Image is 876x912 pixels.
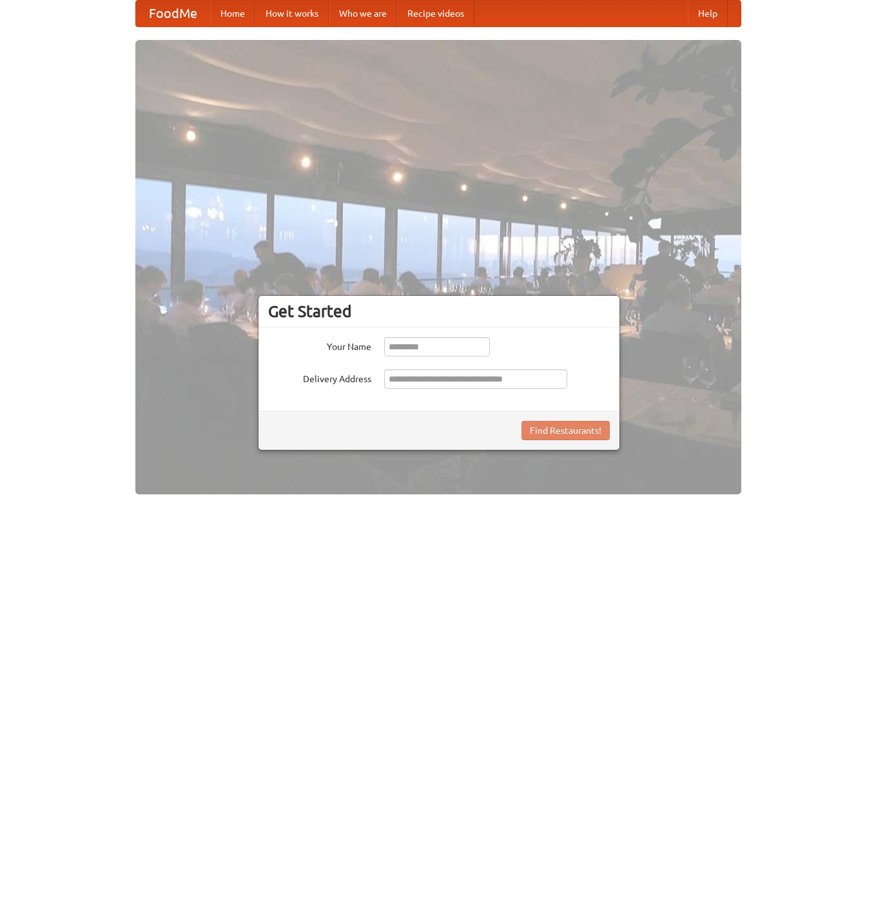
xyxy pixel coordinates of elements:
[136,1,210,26] a: FoodMe
[210,1,255,26] a: Home
[329,1,397,26] a: Who we are
[268,302,610,321] h3: Get Started
[397,1,474,26] a: Recipe videos
[268,337,371,353] label: Your Name
[521,421,610,440] button: Find Restaurants!
[268,369,371,385] label: Delivery Address
[255,1,329,26] a: How it works
[688,1,728,26] a: Help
